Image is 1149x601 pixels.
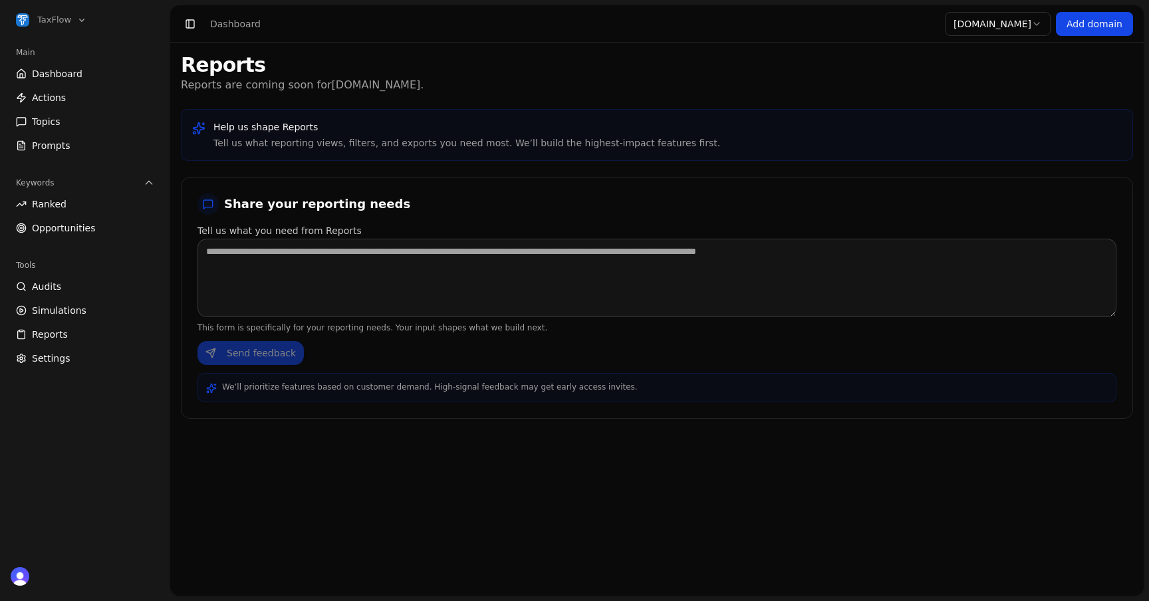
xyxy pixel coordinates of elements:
[11,193,160,215] a: Ranked
[224,195,410,213] h2: Share your reporting needs
[11,172,160,193] button: Keywords
[1056,12,1133,36] a: Add domain
[197,322,1116,333] p: This form is specifically for your reporting needs. Your input shapes what we build next.
[181,77,424,93] p: Reports are coming soon for [DOMAIN_NAME] .
[32,67,82,80] span: Dashboard
[32,91,66,104] span: Actions
[210,17,261,31] div: Dashboard
[11,276,160,297] a: Audits
[11,348,160,369] a: Settings
[32,280,61,293] span: Audits
[11,135,160,156] a: Prompts
[32,352,70,365] span: Settings
[11,255,160,276] div: Tools
[32,221,96,235] span: Opportunities
[37,14,71,26] span: TaxFlow
[11,567,29,586] img: 's logo
[11,324,160,345] a: Reports
[11,63,160,84] a: Dashboard
[32,304,86,317] span: Simulations
[11,87,160,108] a: Actions
[11,11,92,29] button: Open organization switcher
[32,115,61,128] span: Topics
[11,217,160,239] a: Opportunities
[11,111,160,132] a: Topics
[32,197,66,211] span: Ranked
[11,300,160,321] a: Simulations
[32,328,68,341] span: Reports
[16,13,29,27] img: TaxFlow
[222,382,638,392] p: We’ll prioritize features based on customer demand. High-signal feedback may get early access inv...
[213,120,720,134] p: Help us shape Reports
[11,42,160,63] div: Main
[197,225,362,236] label: Tell us what you need from Reports
[213,136,720,150] p: Tell us what reporting views, filters, and exports you need most. We’ll build the highest-impact ...
[32,139,70,152] span: Prompts
[11,567,29,586] button: Open user button
[181,53,424,77] h1: Reports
